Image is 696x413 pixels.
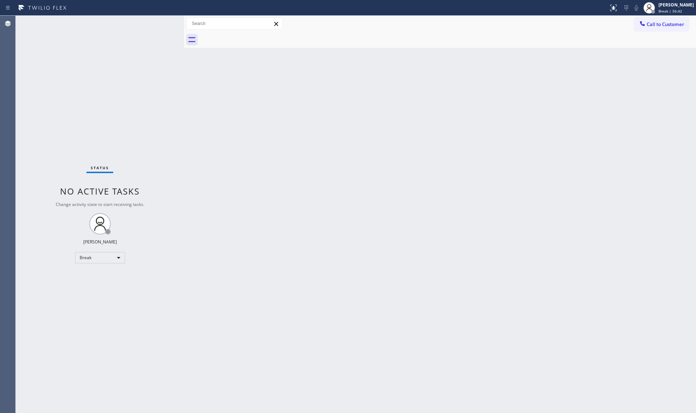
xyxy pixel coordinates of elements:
span: Break | 56:42 [658,9,682,14]
span: No active tasks [60,185,140,197]
button: Call to Customer [634,17,689,31]
div: [PERSON_NAME] [83,239,117,245]
button: Mute [631,3,641,13]
span: Change activity state to start receiving tasks. [56,201,144,207]
div: [PERSON_NAME] [658,2,694,8]
span: Call to Customer [647,21,684,27]
input: Search [187,18,282,29]
span: Status [91,165,109,170]
div: Break [75,252,125,263]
